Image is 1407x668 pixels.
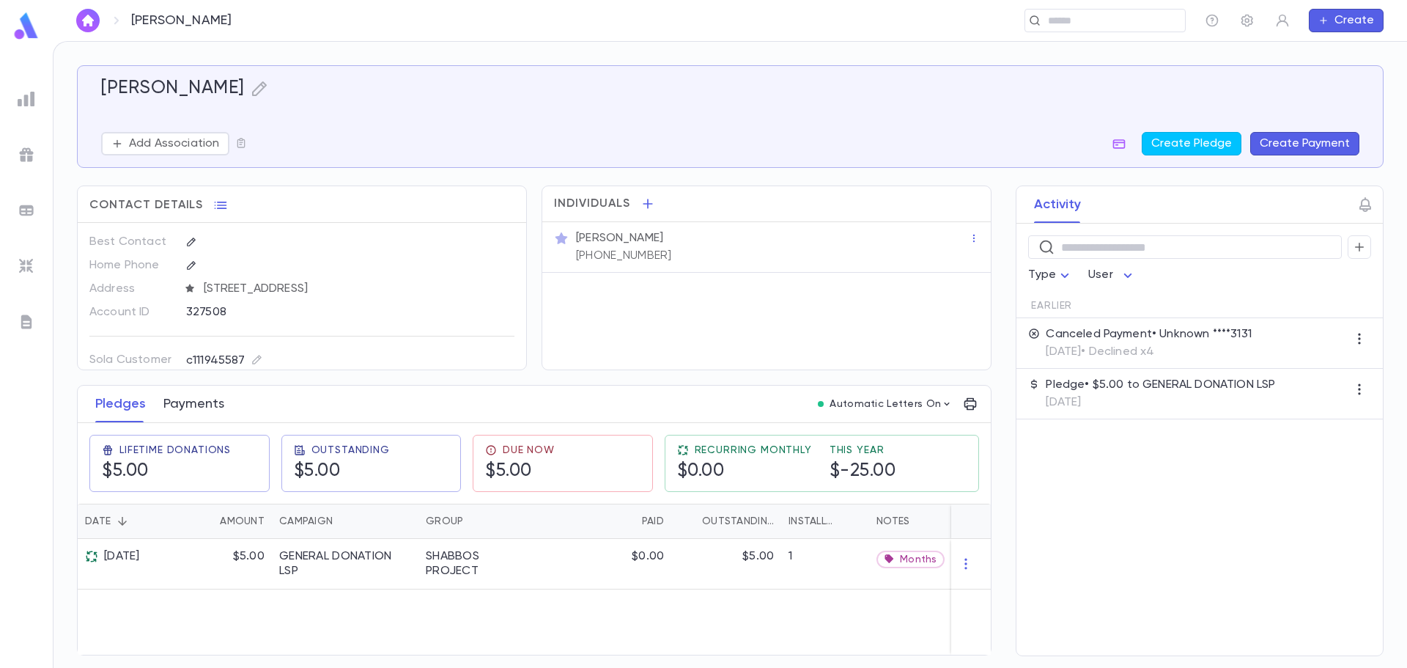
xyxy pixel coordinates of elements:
[177,539,272,590] div: $5.00
[1046,327,1251,342] p: Canceled Payment • Unknown ****3131
[576,249,671,263] p: [PHONE_NUMBER]
[101,132,229,155] button: Add Association
[198,282,516,296] span: [STREET_ADDRESS]
[463,510,487,533] button: Sort
[642,504,664,539] div: Paid
[294,460,390,482] h5: $5.00
[18,202,35,219] img: batches_grey.339ca447c9d9533ef1741baa751efc33.svg
[101,78,245,100] h5: [PERSON_NAME]
[102,460,231,482] h5: $5.00
[196,510,220,533] button: Sort
[1142,132,1241,155] button: Create Pledge
[85,504,111,539] div: Date
[1028,269,1056,281] span: Type
[1031,300,1072,312] span: Earlier
[89,254,174,277] p: Home Phone
[830,398,941,410] p: Automatic Letters On
[186,301,442,323] div: 327508
[18,146,35,164] img: campaigns_grey.99e729a5f7ee94e3726e6486bddda8f1.svg
[119,444,231,456] span: Lifetime Donations
[671,504,781,539] div: Outstanding
[186,351,262,370] div: c111945587
[812,394,959,414] button: Automatic Letters On
[177,504,272,539] div: Amount
[426,549,521,579] div: SHABBOS PROJECT
[830,460,896,482] h5: $-25.00
[1088,269,1113,281] span: User
[131,12,232,29] p: [PERSON_NAME]
[163,386,224,422] button: Payments
[1028,261,1074,290] div: Type
[554,197,630,211] span: Individuals
[702,504,774,539] div: Outstanding
[18,313,35,331] img: letters_grey.7941b92b52307dd3b8a917253454ce1c.svg
[695,444,812,456] span: Recurring Monthly
[279,549,411,579] div: GENERAL DONATION LSP
[1088,261,1137,290] div: User
[89,230,174,254] p: Best Contact
[18,90,35,108] img: reports_grey.c525e4749d1bce6a11f5fe2a8de1b229.svg
[781,539,869,590] div: 1
[418,504,528,539] div: Group
[18,257,35,275] img: imports_grey.530a8a0e642e233f2baf0ef88e8c9fcb.svg
[1046,378,1275,392] p: Pledge • $5.00 to GENERAL DONATION LSP
[1309,9,1384,32] button: Create
[679,510,702,533] button: Sort
[618,510,642,533] button: Sort
[12,12,41,40] img: logo
[279,504,333,539] div: Campaign
[220,504,265,539] div: Amount
[79,15,97,26] img: home_white.a664292cf8c1dea59945f0da9f25487c.svg
[129,136,219,151] p: Add Association
[781,504,869,539] div: Installments
[89,301,174,324] p: Account ID
[426,504,463,539] div: Group
[1034,186,1081,223] button: Activity
[528,504,671,539] div: Paid
[89,277,174,301] p: Address
[876,504,909,539] div: Notes
[272,504,418,539] div: Campaign
[485,460,555,482] h5: $5.00
[632,549,664,564] p: $0.00
[333,510,356,533] button: Sort
[95,386,146,422] button: Pledges
[1046,345,1251,359] p: [DATE] • Declined x4
[78,504,177,539] div: Date
[789,504,838,539] div: Installments
[89,198,203,213] span: Contact Details
[742,549,774,564] p: $5.00
[677,460,812,482] h5: $0.00
[1250,132,1359,155] button: Create Payment
[503,444,555,456] span: Due Now
[111,510,134,533] button: Sort
[89,348,174,382] p: Sola Customer ID
[576,231,663,246] p: [PERSON_NAME]
[311,444,390,456] span: Outstanding
[85,549,140,564] div: [DATE]
[900,554,937,565] span: Months
[1046,395,1275,410] p: [DATE]
[830,444,885,456] span: This Year
[838,510,862,533] button: Sort
[869,504,1052,539] div: Notes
